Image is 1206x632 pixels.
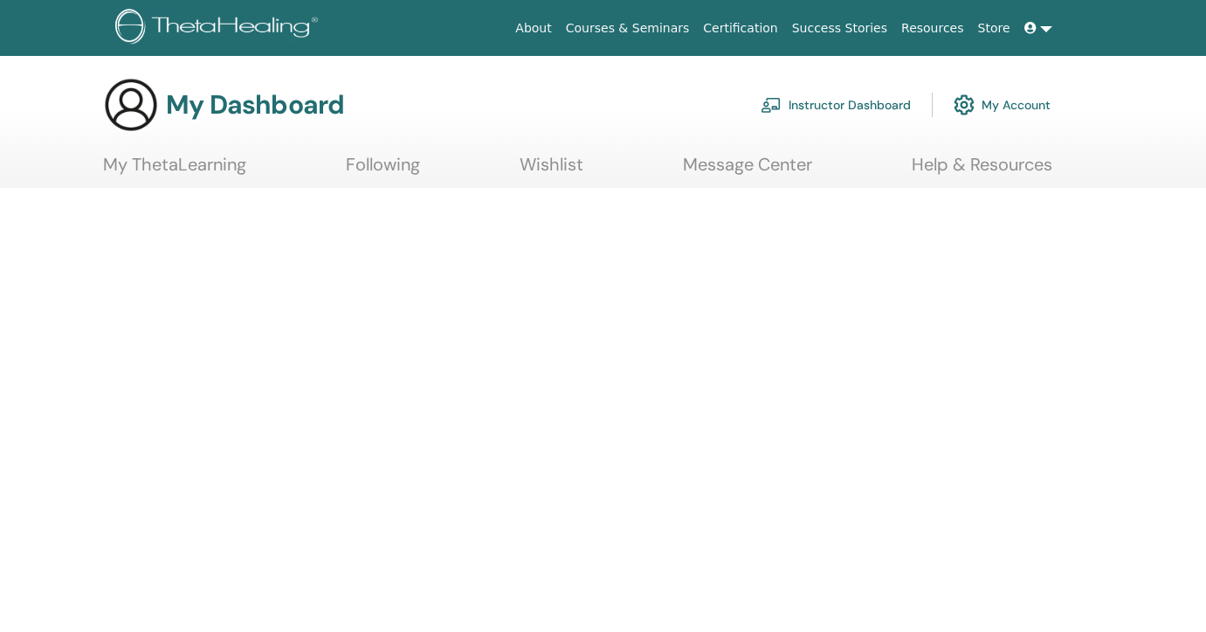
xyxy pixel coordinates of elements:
[166,89,344,121] h3: My Dashboard
[912,154,1052,188] a: Help & Resources
[559,12,697,45] a: Courses & Seminars
[346,154,420,188] a: Following
[954,86,1051,124] a: My Account
[683,154,812,188] a: Message Center
[508,12,558,45] a: About
[954,90,975,120] img: cog.svg
[520,154,583,188] a: Wishlist
[115,9,324,48] img: logo.png
[103,154,246,188] a: My ThetaLearning
[103,77,159,133] img: generic-user-icon.jpg
[894,12,971,45] a: Resources
[761,86,911,124] a: Instructor Dashboard
[971,12,1017,45] a: Store
[785,12,894,45] a: Success Stories
[696,12,784,45] a: Certification
[761,97,782,113] img: chalkboard-teacher.svg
